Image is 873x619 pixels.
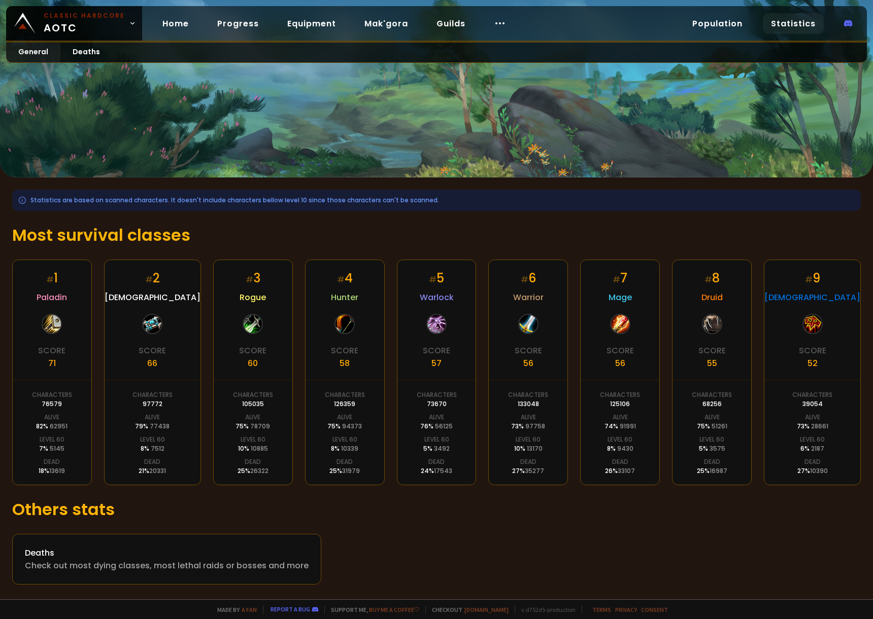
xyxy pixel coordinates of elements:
div: 82 % [36,422,68,431]
div: 105035 [242,399,264,409]
div: 8 % [607,444,633,453]
div: 24 % [421,466,452,476]
div: Alive [337,413,352,422]
div: Characters [233,390,273,399]
div: 60 [248,357,258,370]
div: Dead [804,457,821,466]
span: 91991 [620,422,636,430]
div: 5 [429,269,444,287]
div: 71 [48,357,56,370]
a: DeathsCheck out most dying classes, most lethal raids or bosses and more [12,534,321,585]
small: # [246,274,253,285]
div: 8 % [331,444,358,453]
div: 10 % [514,444,543,453]
span: Rogue [240,291,266,304]
div: Level 60 [516,435,541,444]
span: [DEMOGRAPHIC_DATA] [105,291,200,304]
div: Level 60 [699,435,724,444]
div: Dead [612,457,628,466]
div: Score [423,344,450,357]
span: 17543 [434,466,452,475]
div: 7 [613,269,627,287]
span: 7512 [151,444,164,453]
div: Alive [805,413,820,422]
div: Dead [245,457,261,466]
div: 25 % [329,466,360,476]
small: # [46,274,54,285]
span: 3575 [710,444,725,453]
div: Alive [245,413,260,422]
span: Warrior [513,291,544,304]
span: AOTC [44,11,125,35]
a: a fan [242,606,257,613]
div: 76579 [42,399,62,409]
div: 1 [46,269,58,287]
div: Level 60 [424,435,449,444]
div: 73 % [511,422,545,431]
span: 9430 [617,444,633,453]
a: Population [684,13,751,34]
span: 31979 [342,466,360,475]
div: Level 60 [241,435,265,444]
a: Classic HardcoreAOTC [6,6,142,41]
div: 26 % [605,466,635,476]
div: Dead [44,457,60,466]
div: Score [331,344,358,357]
div: Alive [44,413,59,422]
div: Score [515,344,542,357]
div: 27 % [512,466,544,476]
div: Dead [704,457,720,466]
div: 6 % [800,444,824,453]
span: 33107 [618,466,635,475]
div: 52 [808,357,818,370]
div: Alive [145,413,160,422]
small: # [704,274,712,285]
div: 75 % [697,422,727,431]
span: [DEMOGRAPHIC_DATA] [764,291,860,304]
div: Dead [428,457,445,466]
small: Classic Hardcore [44,11,125,20]
div: Score [139,344,166,357]
div: Alive [704,413,720,422]
div: 25 % [238,466,268,476]
div: Characters [792,390,832,399]
div: 75 % [327,422,362,431]
span: 3492 [434,444,450,453]
a: Deaths [60,43,112,62]
div: 8 % [141,444,164,453]
div: Score [698,344,726,357]
div: Level 60 [332,435,357,444]
h1: Others stats [12,497,861,522]
div: 76 % [420,422,453,431]
span: 35277 [525,466,544,475]
div: Alive [521,413,536,422]
span: 2187 [811,444,824,453]
a: Home [154,13,197,34]
div: 6 [521,269,536,287]
div: 3 [246,269,260,287]
small: # [521,274,528,285]
div: Level 60 [140,435,165,444]
div: 21 % [139,466,166,476]
span: Mage [609,291,632,304]
div: Score [799,344,826,357]
h1: Most survival classes [12,223,861,247]
a: Equipment [279,13,344,34]
span: v. d752d5 - production [515,606,576,613]
span: Paladin [37,291,67,304]
span: Druid [701,291,723,304]
span: 51261 [712,422,727,430]
div: 25 % [697,466,727,476]
a: Statistics [763,13,824,34]
div: Score [607,344,634,357]
div: 74 % [605,422,636,431]
div: 8 [704,269,720,287]
div: 68256 [702,399,722,409]
div: 97772 [143,399,162,409]
div: Alive [613,413,628,422]
a: Consent [641,606,668,613]
a: General [6,43,60,62]
span: 78709 [250,422,270,430]
small: # [145,274,153,285]
span: 10339 [341,444,358,453]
